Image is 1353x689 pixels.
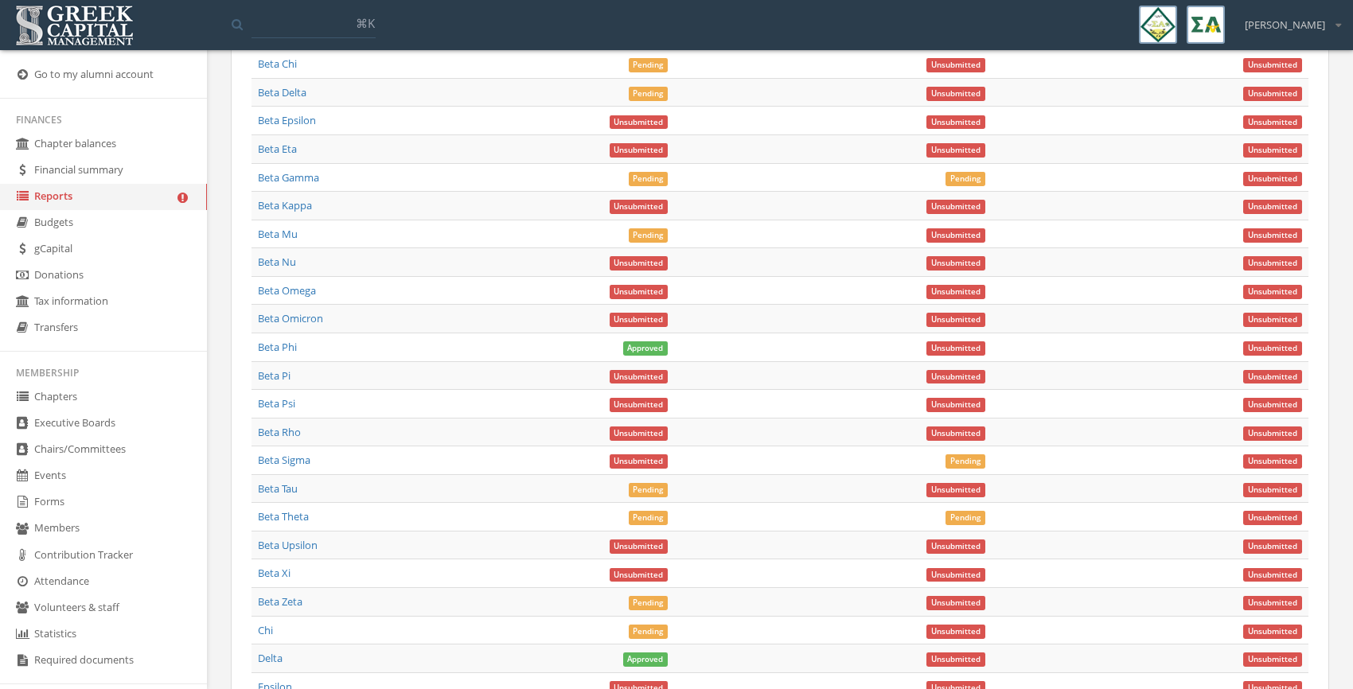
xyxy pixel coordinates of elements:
[629,481,669,496] a: Pending
[1243,113,1302,127] a: Unsubmitted
[926,368,985,383] a: Unsubmitted
[1243,143,1302,158] span: Unsubmitted
[1243,142,1302,156] a: Unsubmitted
[629,85,669,99] a: Pending
[926,283,985,298] a: Unsubmitted
[926,87,985,101] span: Unsubmitted
[1243,511,1302,525] span: Unsubmitted
[1243,568,1302,582] span: Unsubmitted
[258,453,310,467] a: Beta Sigma
[1243,453,1302,467] a: Unsubmitted
[258,396,295,411] a: Beta Psi
[1243,368,1302,383] a: Unsubmitted
[629,170,669,185] a: Pending
[926,596,985,610] span: Unsubmitted
[926,311,985,325] a: Unsubmitted
[610,425,669,439] a: Unsubmitted
[1243,340,1302,354] a: Unsubmitted
[926,58,985,72] span: Unsubmitted
[610,142,669,156] a: Unsubmitted
[1243,566,1302,580] a: Unsubmitted
[926,340,985,354] a: Unsubmitted
[1243,596,1302,610] span: Unsubmitted
[926,396,985,411] a: Unsubmitted
[926,426,985,441] span: Unsubmitted
[1243,170,1302,185] a: Unsubmitted
[946,511,985,525] span: Pending
[610,283,669,298] a: Unsubmitted
[258,566,290,580] a: Beta Xi
[1243,538,1302,552] a: Unsubmitted
[926,285,985,299] span: Unsubmitted
[610,398,669,412] span: Unsubmitted
[258,368,290,383] a: Beta Pi
[926,625,985,639] span: Unsubmitted
[258,481,298,496] a: Beta Tau
[610,539,669,554] span: Unsubmitted
[610,198,669,212] a: Unsubmitted
[610,368,669,383] a: Unsubmitted
[610,313,669,327] span: Unsubmitted
[629,511,669,525] span: Pending
[926,538,985,552] a: Unsubmitted
[623,341,669,356] span: Approved
[926,652,985,667] span: Unsubmitted
[1243,509,1302,524] a: Unsubmitted
[926,539,985,554] span: Unsubmitted
[926,483,985,497] span: Unsubmitted
[946,170,985,185] a: Pending
[1243,311,1302,325] a: Unsubmitted
[629,594,669,609] a: Pending
[258,651,283,665] a: Delta
[610,566,669,580] a: Unsubmitted
[629,172,669,186] span: Pending
[610,426,669,441] span: Unsubmitted
[926,566,985,580] a: Unsubmitted
[926,113,985,127] a: Unsubmitted
[1243,481,1302,496] a: Unsubmitted
[1243,623,1302,637] a: Unsubmitted
[610,370,669,384] span: Unsubmitted
[926,256,985,271] span: Unsubmitted
[926,313,985,327] span: Unsubmitted
[1243,341,1302,356] span: Unsubmitted
[1243,370,1302,384] span: Unsubmitted
[356,15,375,31] span: ⌘K
[1243,285,1302,299] span: Unsubmitted
[610,200,669,214] span: Unsubmitted
[1243,594,1302,609] a: Unsubmitted
[629,58,669,72] span: Pending
[629,596,669,610] span: Pending
[258,85,306,99] a: Beta Delta
[946,172,985,186] span: Pending
[1243,228,1302,243] span: Unsubmitted
[926,142,985,156] a: Unsubmitted
[258,594,302,609] a: Beta Zeta
[610,143,669,158] span: Unsubmitted
[610,256,669,271] span: Unsubmitted
[1234,6,1341,33] div: [PERSON_NAME]
[1243,283,1302,298] a: Unsubmitted
[629,56,669,71] a: Pending
[629,509,669,524] a: Pending
[258,198,312,212] a: Beta Kappa
[610,453,669,467] a: Unsubmitted
[926,623,985,637] a: Unsubmitted
[1243,58,1302,72] span: Unsubmitted
[258,425,301,439] a: Beta Rho
[610,396,669,411] a: Unsubmitted
[258,113,316,127] a: Beta Epsilon
[610,568,669,582] span: Unsubmitted
[1243,426,1302,441] span: Unsubmitted
[926,200,985,214] span: Unsubmitted
[623,652,669,667] span: Approved
[926,228,985,243] span: Unsubmitted
[610,454,669,469] span: Unsubmitted
[926,425,985,439] a: Unsubmitted
[926,481,985,496] a: Unsubmitted
[258,509,309,524] a: Beta Theta
[926,85,985,99] a: Unsubmitted
[926,115,985,130] span: Unsubmitted
[258,538,318,552] a: Beta Upsilon
[629,625,669,639] span: Pending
